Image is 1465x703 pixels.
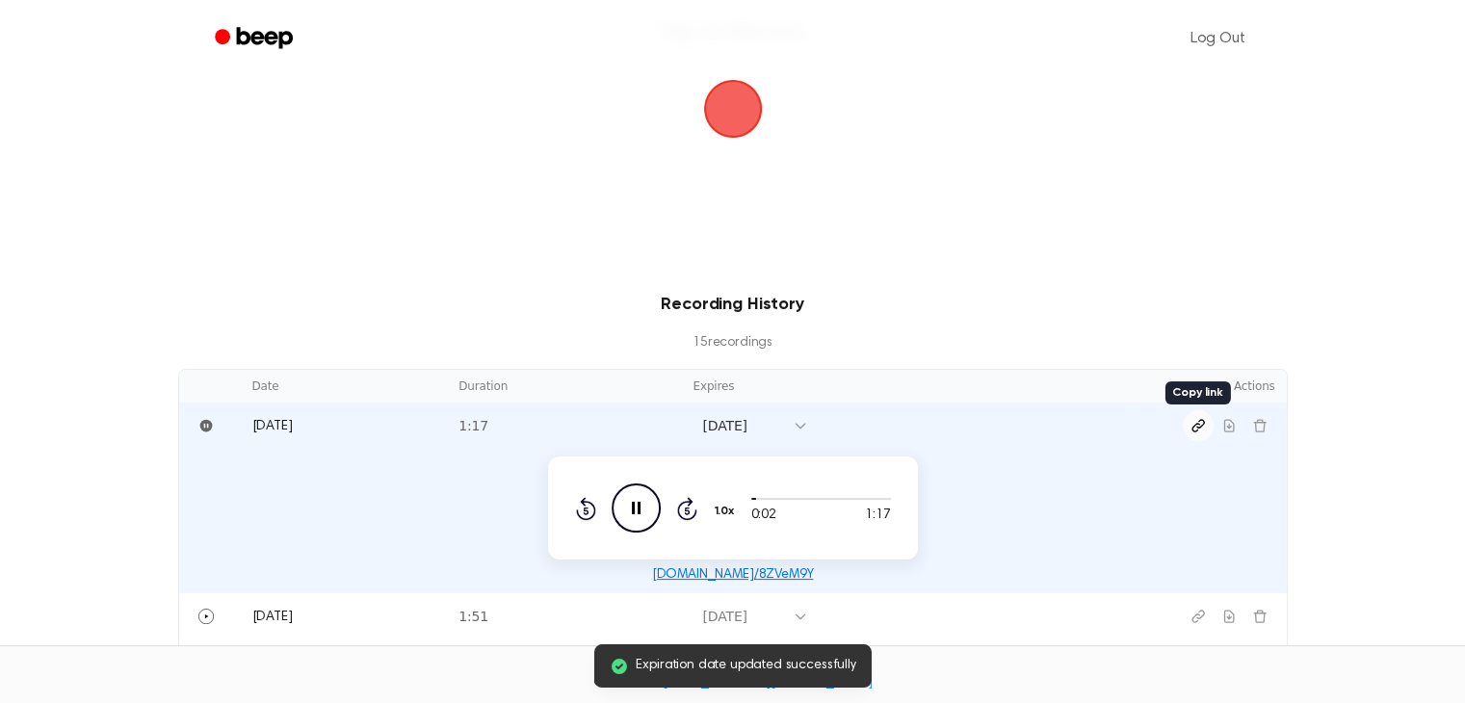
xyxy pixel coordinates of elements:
[447,403,681,449] td: 1:17
[663,676,873,690] a: [EMAIL_ADDRESS][DOMAIN_NAME]
[713,495,742,528] button: 1.0x
[209,292,1257,318] h3: Recording History
[447,639,681,686] td: 1:56
[447,370,681,403] th: Duration
[447,593,681,639] td: 1:51
[652,568,814,582] a: [DOMAIN_NAME]/8ZVeM9Y
[252,611,293,624] span: [DATE]
[681,370,1132,403] th: Expires
[1214,410,1244,441] button: Download recording
[252,420,293,433] span: [DATE]
[191,601,222,632] button: Play
[1171,15,1265,62] a: Log Out
[1133,370,1287,403] th: Actions
[201,20,310,58] a: Beep
[865,506,890,526] span: 1:17
[702,607,783,627] div: [DATE]
[636,656,855,676] span: Expiration date updated successfully
[1183,601,1214,632] button: Copy link
[1183,410,1214,441] button: Copy link
[1214,601,1244,632] button: Download recording
[1244,410,1275,441] button: Delete recording
[209,333,1257,353] p: 15 recording s
[751,506,776,526] span: 0:02
[191,410,222,441] button: Pause
[241,370,448,403] th: Date
[1244,601,1275,632] button: Delete recording
[704,80,762,138] img: Beep Logo
[12,675,1453,692] span: Contact us
[702,416,783,436] div: [DATE]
